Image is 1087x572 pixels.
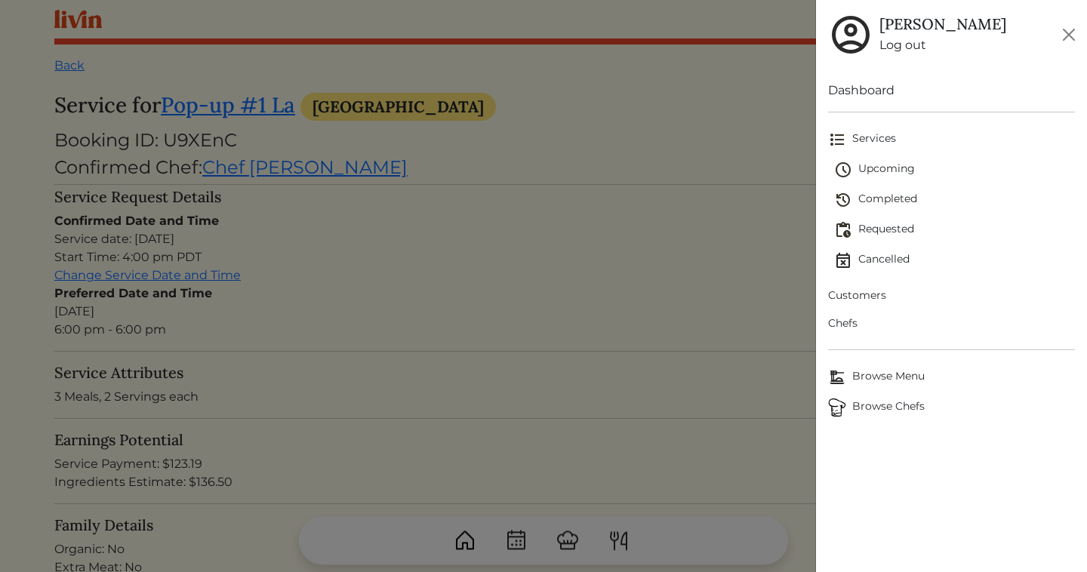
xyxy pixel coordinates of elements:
a: Browse MenuBrowse Menu [828,362,1075,392]
img: history-2b446bceb7e0f53b931186bf4c1776ac458fe31ad3b688388ec82af02103cd45.svg [834,191,852,209]
a: ChefsBrowse Chefs [828,392,1075,423]
span: Completed [834,191,1075,209]
a: Customers [828,281,1075,309]
span: Upcoming [834,161,1075,179]
span: Browse Chefs [828,398,1075,417]
span: Customers [828,288,1075,303]
img: user_account-e6e16d2ec92f44fc35f99ef0dc9cddf60790bfa021a6ecb1c896eb5d2907b31c.svg [828,12,873,57]
img: Browse Menu [828,368,846,386]
span: Requested [834,221,1075,239]
span: Browse Menu [828,368,1075,386]
a: Completed [834,185,1075,215]
a: Dashboard [828,81,1075,100]
a: Cancelled [834,245,1075,275]
a: Chefs [828,309,1075,337]
a: Log out [879,36,1006,54]
img: event_cancelled-67e280bd0a9e072c26133efab016668ee6d7272ad66fa3c7eb58af48b074a3a4.svg [834,251,852,269]
img: format_list_bulleted-ebc7f0161ee23162107b508e562e81cd567eeab2455044221954b09d19068e74.svg [828,131,846,149]
h5: [PERSON_NAME] [879,15,1006,33]
a: Services [828,125,1075,155]
span: Services [828,131,1075,149]
button: Close [1057,23,1081,47]
span: Cancelled [834,251,1075,269]
img: pending_actions-fd19ce2ea80609cc4d7bbea353f93e2f363e46d0f816104e4e0650fdd7f915cf.svg [834,221,852,239]
img: Browse Chefs [828,398,846,417]
a: Upcoming [834,155,1075,185]
a: Requested [834,215,1075,245]
img: schedule-fa401ccd6b27cf58db24c3bb5584b27dcd8bd24ae666a918e1c6b4ae8c451a22.svg [834,161,852,179]
span: Chefs [828,315,1075,331]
